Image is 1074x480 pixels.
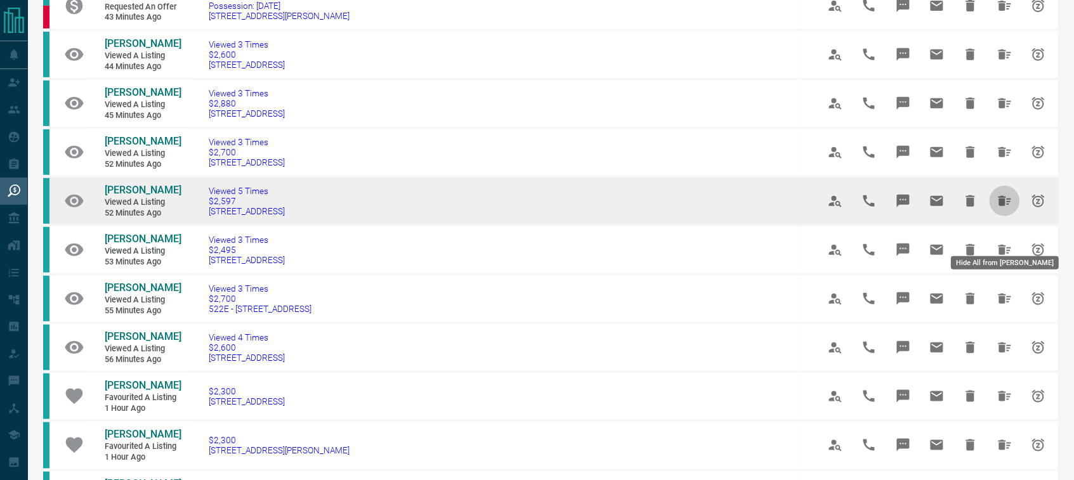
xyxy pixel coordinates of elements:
[209,60,285,70] span: [STREET_ADDRESS]
[990,186,1020,216] span: Hide All from Pooja Shrivastava
[43,422,49,468] div: condos.ca
[990,332,1020,363] span: Hide All from Pooja Shrivastava
[209,186,285,216] a: Viewed 5 Times$2,597[STREET_ADDRESS]
[105,12,181,23] span: 43 minutes ago
[105,330,181,344] a: [PERSON_NAME]
[922,381,952,412] span: Email
[955,235,986,265] span: Hide
[105,246,181,257] span: Viewed a Listing
[1023,137,1054,167] span: Snooze
[990,381,1020,412] span: Hide All from Phillip Scaglione
[1023,88,1054,119] span: Snooze
[990,137,1020,167] span: Hide All from Pooja Shrivastava
[854,137,884,167] span: Call
[105,148,181,159] span: Viewed a Listing
[209,283,311,314] a: Viewed 3 Times$2,700522E - [STREET_ADDRESS]
[105,159,181,170] span: 52 minutes ago
[105,282,181,294] span: [PERSON_NAME]
[43,373,49,419] div: condos.ca
[854,186,884,216] span: Call
[209,304,311,314] span: 522E - [STREET_ADDRESS]
[105,295,181,306] span: Viewed a Listing
[820,381,851,412] span: View Profile
[43,325,49,370] div: condos.ca
[820,186,851,216] span: View Profile
[105,403,181,414] span: 1 hour ago
[888,88,919,119] span: Message
[209,435,350,445] span: $2,300
[854,39,884,70] span: Call
[209,342,285,353] span: $2,600
[854,88,884,119] span: Call
[105,452,181,463] span: 1 hour ago
[43,81,49,126] div: condos.ca
[854,235,884,265] span: Call
[105,208,181,219] span: 52 minutes ago
[209,11,350,21] span: [STREET_ADDRESS][PERSON_NAME]
[922,39,952,70] span: Email
[955,332,986,363] span: Hide
[922,137,952,167] span: Email
[1023,430,1054,460] span: Snooze
[105,354,181,365] span: 56 minutes ago
[105,379,181,391] span: [PERSON_NAME]
[105,37,181,49] span: [PERSON_NAME]
[1023,381,1054,412] span: Snooze
[955,283,986,314] span: Hide
[105,344,181,354] span: Viewed a Listing
[209,196,285,206] span: $2,597
[922,235,952,265] span: Email
[105,233,181,245] span: [PERSON_NAME]
[922,332,952,363] span: Email
[1023,283,1054,314] span: Snooze
[888,381,919,412] span: Message
[209,137,285,167] a: Viewed 3 Times$2,700[STREET_ADDRESS]
[1023,235,1054,265] span: Snooze
[105,184,181,196] span: [PERSON_NAME]
[990,430,1020,460] span: Hide All from Phillip Scaglione
[952,256,1059,269] div: Hide All from [PERSON_NAME]
[888,39,919,70] span: Message
[209,186,285,196] span: Viewed 5 Times
[209,235,285,265] a: Viewed 3 Times$2,495[STREET_ADDRESS]
[990,39,1020,70] span: Hide All from John Driscoll
[209,283,311,294] span: Viewed 3 Times
[105,257,181,268] span: 53 minutes ago
[922,430,952,460] span: Email
[820,332,851,363] span: View Profile
[854,332,884,363] span: Call
[105,428,181,440] span: [PERSON_NAME]
[820,88,851,119] span: View Profile
[105,379,181,392] a: [PERSON_NAME]
[209,49,285,60] span: $2,600
[105,86,181,98] span: [PERSON_NAME]
[209,206,285,216] span: [STREET_ADDRESS]
[105,62,181,72] span: 44 minutes ago
[105,184,181,197] a: [PERSON_NAME]
[209,245,285,255] span: $2,495
[888,186,919,216] span: Message
[43,32,49,77] div: condos.ca
[922,186,952,216] span: Email
[105,441,181,452] span: Favourited a Listing
[105,428,181,441] a: [PERSON_NAME]
[922,88,952,119] span: Email
[820,137,851,167] span: View Profile
[209,294,311,304] span: $2,700
[209,137,285,147] span: Viewed 3 Times
[955,39,986,70] span: Hide
[990,88,1020,119] span: Hide All from John Driscoll
[105,392,181,403] span: Favourited a Listing
[209,235,285,245] span: Viewed 3 Times
[105,135,181,147] span: [PERSON_NAME]
[105,110,181,121] span: 45 minutes ago
[955,88,986,119] span: Hide
[209,435,350,455] a: $2,300[STREET_ADDRESS][PERSON_NAME]
[955,186,986,216] span: Hide
[105,330,181,342] span: [PERSON_NAME]
[209,386,285,406] a: $2,300[STREET_ADDRESS]
[955,430,986,460] span: Hide
[888,137,919,167] span: Message
[888,283,919,314] span: Message
[209,1,350,11] span: Possession: [DATE]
